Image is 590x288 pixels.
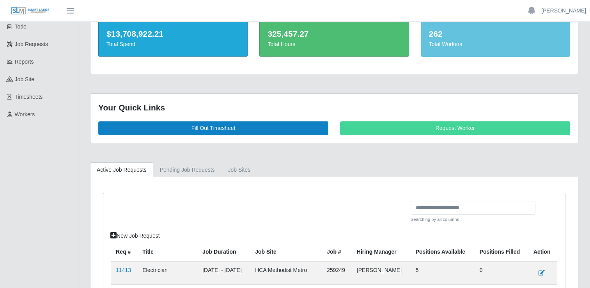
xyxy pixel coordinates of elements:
[106,40,239,48] div: Total Spend
[411,243,475,261] th: Positions Available
[411,216,535,223] small: Searching by all columns
[98,101,570,114] div: Your Quick Links
[268,28,400,40] div: 325,457.27
[475,243,529,261] th: Positions Filled
[429,40,562,48] div: Total Workers
[11,7,50,15] img: SLM Logo
[15,41,48,47] span: Job Requests
[116,267,131,273] a: 11413
[198,243,250,261] th: Job Duration
[111,243,138,261] th: Req #
[268,40,400,48] div: Total Hours
[106,28,239,40] div: $13,708,922.21
[98,121,328,135] a: Fill Out Timesheet
[15,111,35,117] span: Workers
[221,162,257,178] a: job sites
[352,243,411,261] th: Hiring Manager
[529,243,557,261] th: Action
[411,261,475,285] td: 5
[198,261,250,285] td: [DATE] - [DATE]
[322,261,352,285] td: 259249
[138,243,198,261] th: Title
[541,7,586,15] a: [PERSON_NAME]
[475,261,529,285] td: 0
[15,76,35,82] span: job site
[153,162,221,178] a: Pending Job Requests
[322,243,352,261] th: Job #
[90,162,153,178] a: Active Job Requests
[429,28,562,40] div: 262
[138,261,198,285] td: Electrician
[250,261,322,285] td: HCA Methodist Metro
[340,121,570,135] a: Request Worker
[15,23,27,30] span: Todo
[352,261,411,285] td: [PERSON_NAME]
[15,59,34,65] span: Reports
[105,229,165,243] a: New Job Request
[250,243,322,261] th: job site
[15,94,43,100] span: Timesheets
